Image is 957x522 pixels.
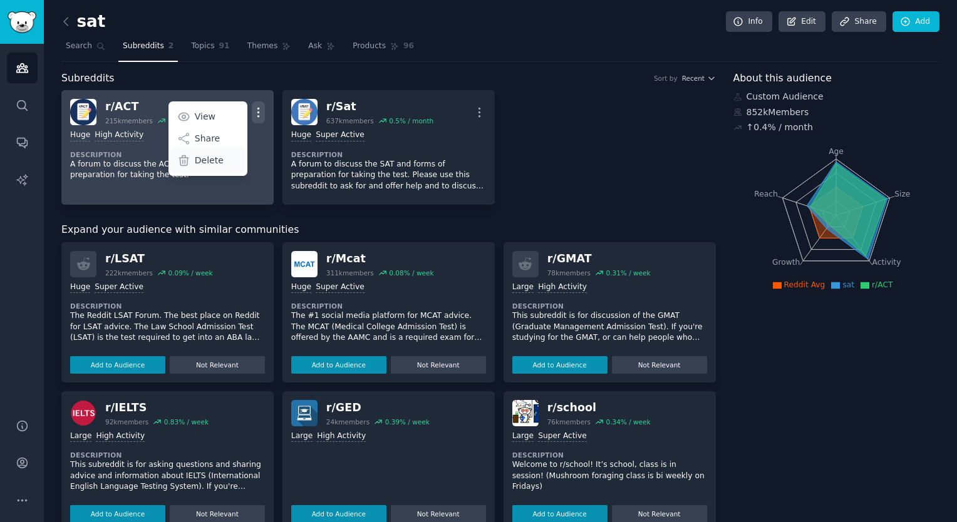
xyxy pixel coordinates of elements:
div: 852k Members [733,106,940,119]
div: Large [512,431,534,443]
span: Subreddits [61,71,115,86]
span: Recent [682,74,705,83]
div: ↑ 0.4 % / month [747,121,813,134]
a: Info [726,11,772,33]
dt: Description [70,302,265,310]
p: The Reddit LSAT Forum. The best place on Reddit for LSAT advice. The Law School Admission Test (L... [70,310,265,344]
div: High Activity [317,431,366,443]
span: 2 [168,41,174,52]
div: 24k members [326,417,370,426]
tspan: Reach [754,189,778,198]
div: 76k members [547,417,591,426]
tspan: Size [894,189,910,198]
a: Satr/Sat637kmembers0.5% / monthHugeSuper ActiveDescriptionA forum to discuss the SAT and forms of... [282,90,495,205]
div: r/ LSAT [105,251,213,267]
p: View [195,110,215,123]
button: Not Relevant [612,356,707,374]
div: Huge [70,282,90,294]
div: r/ Sat [326,99,433,115]
button: Add to Audience [70,356,165,374]
div: 0.08 % / week [389,269,433,277]
dt: Description [70,150,265,159]
div: r/ ACT [105,99,212,115]
a: Products96 [348,36,418,62]
span: Subreddits [123,41,164,52]
span: Expand your audience with similar communities [61,222,299,238]
div: Custom Audience [733,90,940,103]
p: This subreddit is for discussion of the GMAT (Graduate Management Admission Test). If you're stud... [512,310,707,344]
a: Add [892,11,939,33]
button: Not Relevant [170,356,265,374]
a: ACTr/ACT215kmembers0.2% / monthViewShareDeleteHugeHigh ActivityDescriptionA forum to discuss the ... [61,90,274,205]
img: Sat [291,99,318,125]
div: 0.31 % / week [606,269,650,277]
img: Mcat [291,251,318,277]
div: r/ IELTS [105,400,209,416]
button: Not Relevant [391,356,486,374]
dt: Description [291,302,486,310]
tspan: Growth [772,258,800,267]
span: Topics [191,41,214,52]
img: GED [291,400,318,426]
div: r/ GMAT [547,251,651,267]
div: Super Active [95,282,143,294]
div: 0.34 % / week [606,417,650,426]
a: Search [61,36,110,62]
tspan: Activity [872,258,901,267]
p: This subreddit is for asking questions and sharing advice and information about IELTS (Internatio... [70,459,265,493]
p: Delete [195,154,224,167]
span: r/ACT [872,280,892,289]
div: 0.39 % / week [385,417,430,426]
div: r/ Mcat [326,251,434,267]
div: High Activity [96,431,145,443]
a: Share [832,11,886,33]
div: Large [512,282,534,294]
a: Themes [243,36,296,62]
div: Large [291,431,313,443]
a: Edit [779,11,825,33]
dt: Description [512,302,707,310]
div: Super Active [316,130,365,141]
div: Super Active [538,431,587,443]
span: Ask [308,41,322,52]
div: High Activity [538,282,587,294]
span: 96 [403,41,414,52]
tspan: Age [829,147,844,156]
div: r/ GED [326,400,430,416]
span: sat [842,280,854,289]
div: Sort by [654,74,678,83]
span: Reddit Avg [784,280,825,289]
div: Huge [291,130,311,141]
img: IELTS [70,400,96,426]
p: The #1 social media platform for MCAT advice. The MCAT (Medical College Admission Test) is offere... [291,310,486,344]
span: Themes [247,41,278,52]
div: 215k members [105,116,153,125]
div: 78k members [547,269,591,277]
p: A forum to discuss the SAT and forms of preparation for taking the test. Please use this subreddi... [291,159,486,192]
button: Add to Audience [291,356,386,374]
a: Topics91 [187,36,234,62]
div: 0.09 % / week [168,269,212,277]
div: r/ school [547,400,651,416]
a: Subreddits2 [118,36,178,62]
button: Recent [682,74,716,83]
div: 92k members [105,417,148,426]
p: Welcome to r/school! It’s school, class is in session! (Mushroom foraging class is bi weekly on F... [512,459,707,493]
span: About this audience [733,71,832,86]
div: 222k members [105,269,153,277]
div: Super Active [316,282,365,294]
span: Search [66,41,92,52]
span: 91 [219,41,230,52]
a: View [170,103,245,130]
p: Share [195,132,220,145]
div: Huge [70,130,90,141]
a: Ask [304,36,339,62]
div: 637k members [326,116,374,125]
dt: Description [70,451,265,459]
div: 0.5 % / month [389,116,433,125]
div: 311k members [326,269,374,277]
button: Add to Audience [512,356,608,374]
img: GummySearch logo [8,11,36,33]
img: ACT [70,99,96,125]
div: High Activity [95,130,143,141]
